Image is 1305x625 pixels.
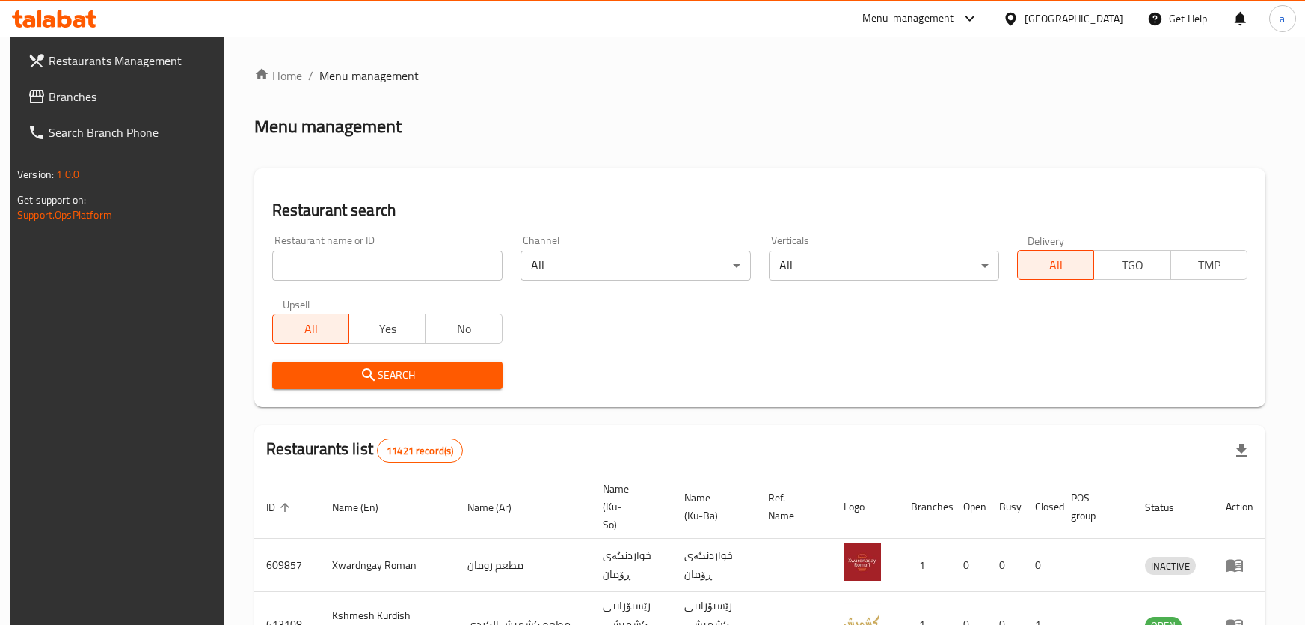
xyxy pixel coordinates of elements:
[348,314,426,344] button: Yes
[319,67,419,85] span: Menu management
[272,199,1247,222] h2: Restaurant search
[1214,475,1265,539] th: Action
[254,539,320,592] td: 609857
[844,543,881,581] img: Xwardngay Roman
[603,480,654,534] span: Name (Ku-So)
[432,318,496,340] span: No
[279,318,343,340] span: All
[1177,254,1241,276] span: TMP
[1093,250,1170,280] button: TGO
[1145,499,1194,516] span: Status
[832,475,899,539] th: Logo
[987,475,1023,539] th: Busy
[17,165,54,184] span: Version:
[1025,10,1123,27] div: [GEOGRAPHIC_DATA]
[591,539,672,592] td: خواردنگەی ڕۆمان
[425,314,502,344] button: No
[899,539,951,592] td: 1
[1170,250,1247,280] button: TMP
[951,539,987,592] td: 0
[1071,489,1115,525] span: POS group
[56,165,79,184] span: 1.0.0
[1028,235,1065,246] label: Delivery
[769,251,999,281] div: All
[378,444,462,458] span: 11421 record(s)
[49,52,215,70] span: Restaurants Management
[1017,250,1094,280] button: All
[17,190,86,210] span: Get support on:
[16,43,227,79] a: Restaurants Management
[16,79,227,115] a: Branches
[49,88,215,106] span: Branches
[467,499,531,516] span: Name (Ar)
[1145,558,1196,575] span: INACTIVE
[1100,254,1164,276] span: TGO
[1023,539,1059,592] td: 0
[1024,254,1088,276] span: All
[16,115,227,150] a: Search Branch Phone
[272,251,503,281] input: Search for restaurant name or ID..
[266,438,464,463] h2: Restaurants list
[1226,556,1253,574] div: Menu
[1023,475,1059,539] th: Closed
[17,205,112,225] a: Support.OpsPlatform
[899,475,951,539] th: Branches
[521,251,751,281] div: All
[308,67,313,85] li: /
[1280,10,1285,27] span: a
[951,475,987,539] th: Open
[377,439,463,463] div: Total records count
[272,362,503,389] button: Search
[672,539,756,592] td: خواردنگەی ڕۆمان
[266,499,295,516] span: ID
[254,67,1265,85] nav: breadcrumb
[355,318,420,340] span: Yes
[272,314,349,344] button: All
[1223,433,1259,469] div: Export file
[320,539,455,592] td: Xwardngay Roman
[284,366,491,385] span: Search
[768,489,814,525] span: Ref. Name
[862,10,954,28] div: Menu-management
[332,499,398,516] span: Name (En)
[254,67,302,85] a: Home
[254,115,402,138] h2: Menu management
[49,124,215,141] span: Search Branch Phone
[987,539,1023,592] td: 0
[684,489,738,525] span: Name (Ku-Ba)
[455,539,591,592] td: مطعم رومان
[283,299,310,309] label: Upsell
